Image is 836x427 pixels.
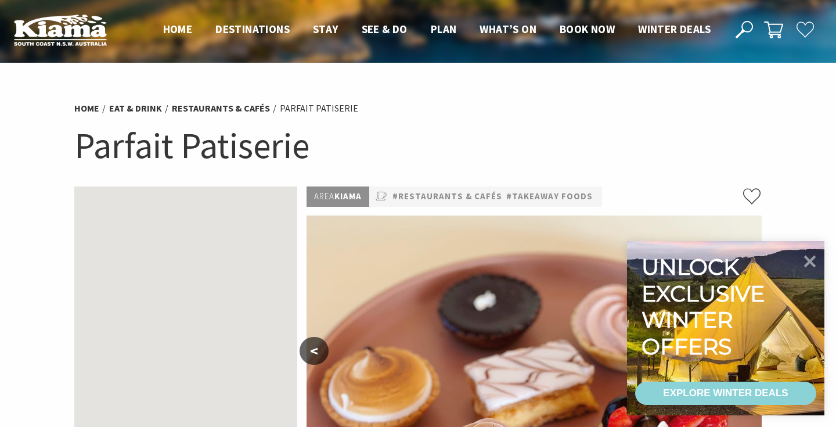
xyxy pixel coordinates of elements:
[635,382,816,405] a: EXPLORE WINTER DEALS
[560,22,615,36] span: Book now
[313,22,338,36] span: Stay
[74,122,762,169] h1: Parfait Patiserie
[638,22,711,36] span: Winter Deals
[74,102,99,114] a: Home
[307,186,369,207] p: Kiama
[663,382,788,405] div: EXPLORE WINTER DEALS
[506,189,593,204] a: #Takeaway Foods
[152,20,722,40] nav: Main Menu
[215,22,290,36] span: Destinations
[314,191,334,202] span: Area
[109,102,162,114] a: Eat & Drink
[14,14,107,46] img: Kiama Logo
[280,101,358,116] li: Parfait Patiserie
[300,337,329,365] button: <
[172,102,270,114] a: Restaurants & Cafés
[642,254,770,360] div: Unlock exclusive winter offers
[362,22,408,36] span: See & Do
[392,189,502,204] a: #Restaurants & Cafés
[480,22,536,36] span: What’s On
[431,22,457,36] span: Plan
[163,22,193,36] span: Home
